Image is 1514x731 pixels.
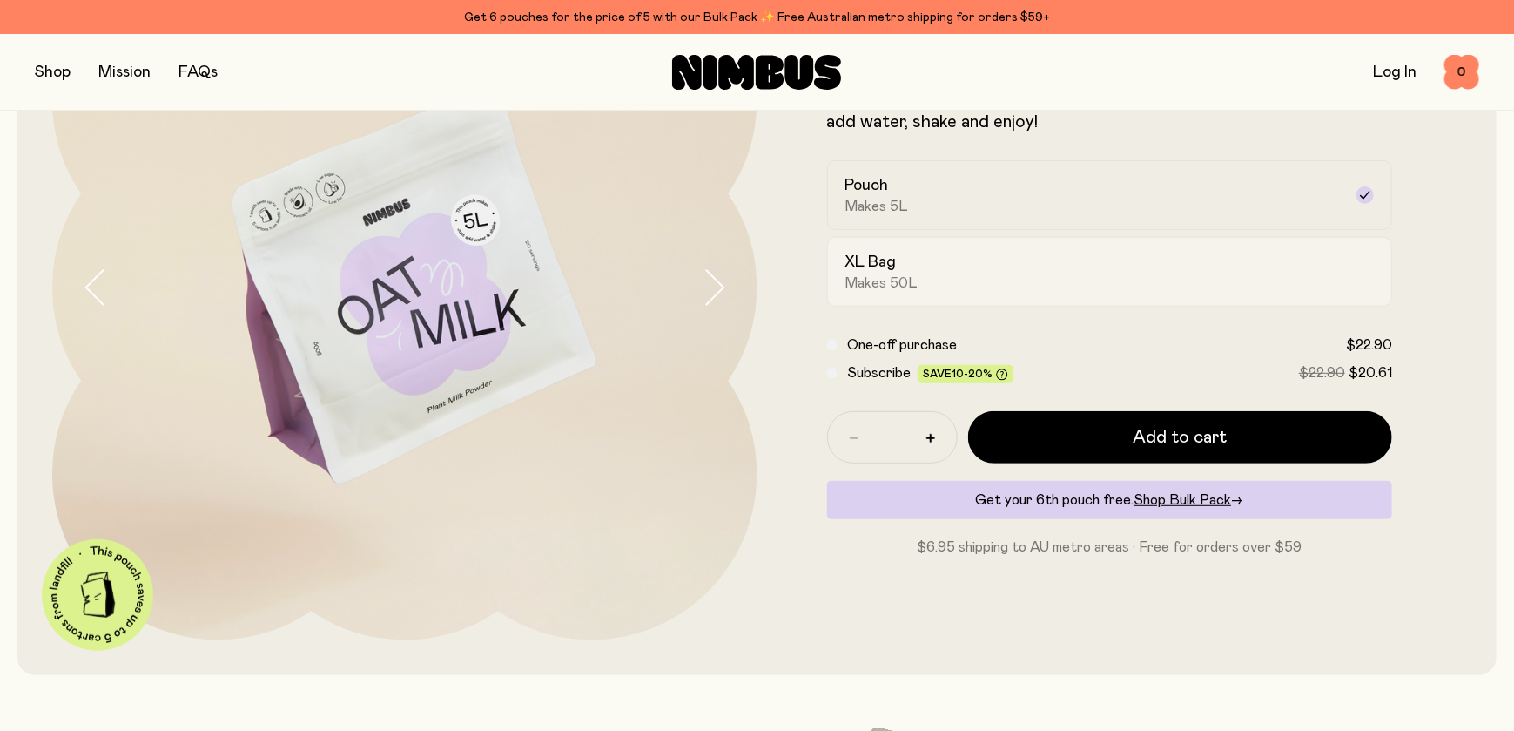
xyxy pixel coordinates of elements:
span: Shop Bulk Pack [1134,493,1231,507]
button: 0 [1444,55,1479,90]
span: Makes 50L [845,274,918,292]
button: Add to cart [968,411,1393,464]
span: $20.61 [1349,366,1392,380]
h2: Pouch [845,175,889,196]
span: Subscribe [847,366,911,380]
span: One-off purchase [847,338,957,352]
span: Save [923,369,1008,382]
p: $6.95 shipping to AU metro areas · Free for orders over $59 [827,537,1393,558]
span: $22.90 [1346,338,1392,352]
a: Shop Bulk Pack→ [1134,493,1243,507]
a: FAQs [178,64,218,80]
a: Mission [98,64,151,80]
div: Get your 6th pouch free. [827,481,1393,519]
h2: XL Bag [845,252,897,273]
p: A naturally sweet & creamy mix, packed with fresh Australian oats. Just add water, shake and enjoy! [827,91,1393,132]
span: Add to cart [1133,425,1227,450]
span: $22.90 [1299,366,1345,380]
span: 10-20% [952,369,993,379]
div: Get 6 pouches for the price of 5 with our Bulk Pack ✨ Free Australian metro shipping for orders $59+ [35,7,1479,28]
span: Makes 5L [845,198,909,215]
a: Log In [1373,64,1416,80]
